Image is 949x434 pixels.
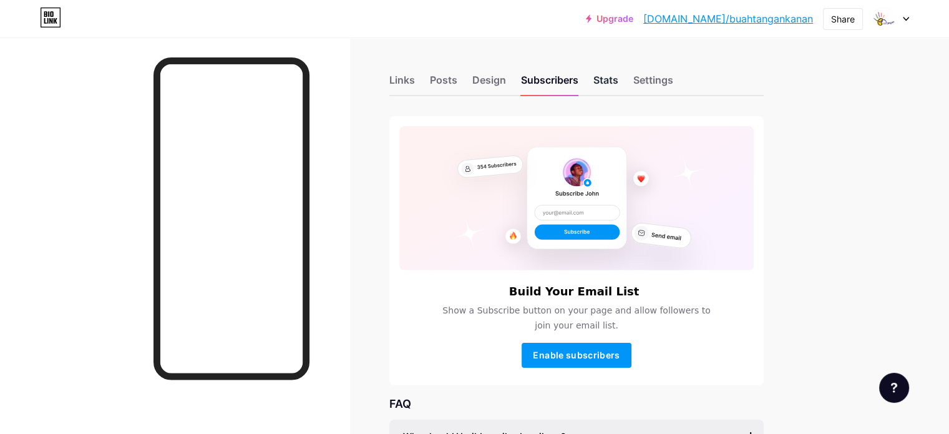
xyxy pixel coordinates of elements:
[872,7,896,31] img: BuahTangan “BuahTangan.Present”
[509,285,640,298] h6: Build Your Email List
[586,14,633,24] a: Upgrade
[633,72,673,95] div: Settings
[522,343,631,368] button: Enable subscribers
[472,72,506,95] div: Design
[430,72,457,95] div: Posts
[435,303,718,333] span: Show a Subscribe button on your page and allow followers to join your email list.
[389,395,764,412] div: FAQ
[831,12,855,26] div: Share
[521,72,578,95] div: Subscribers
[643,11,813,26] a: [DOMAIN_NAME]/buahtangankanan
[389,72,415,95] div: Links
[533,350,620,360] span: Enable subscribers
[593,72,618,95] div: Stats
